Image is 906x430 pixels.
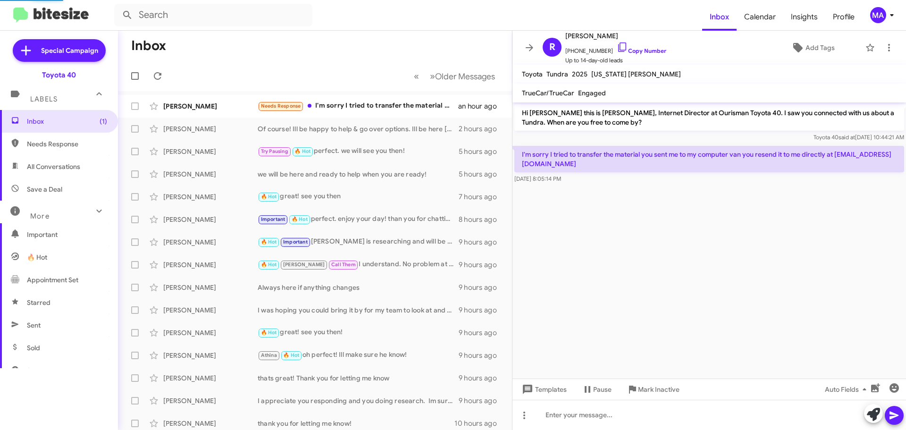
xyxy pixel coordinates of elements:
[258,101,458,111] div: I'm sorry I tried to transfer the material you sent me to my computer van you resend it to me dir...
[261,194,277,200] span: 🔥 Hot
[258,350,459,361] div: oh perfect! Ill make sure he know!
[163,124,258,134] div: [PERSON_NAME]
[839,134,855,141] span: said at
[459,124,504,134] div: 2 hours ago
[593,381,612,398] span: Pause
[409,67,501,86] nav: Page navigation example
[458,101,504,111] div: an hour ago
[163,373,258,383] div: [PERSON_NAME]
[258,419,454,428] div: thank you for letting me know!
[331,261,356,268] span: Call Them
[825,381,870,398] span: Auto Fields
[42,70,76,80] div: Toyota 40
[163,192,258,202] div: [PERSON_NAME]
[546,70,568,78] span: Tundra
[591,70,681,78] span: [US_STATE] [PERSON_NAME]
[617,47,666,54] a: Copy Number
[258,236,459,247] div: [PERSON_NAME] is researching and will be reaching out to you
[522,89,574,97] span: TrueCar/TrueCar
[459,328,504,337] div: 9 hours ago
[27,253,47,262] span: 🔥 Hot
[737,3,783,31] a: Calendar
[163,237,258,247] div: [PERSON_NAME]
[261,148,288,154] span: Try Pausing
[258,396,459,405] div: I appreciate you responding and you doing research. Im surprised our number and your research has...
[414,70,419,82] span: «
[459,192,504,202] div: 7 hours ago
[163,101,258,111] div: [PERSON_NAME]
[565,30,666,42] span: [PERSON_NAME]
[862,7,896,23] button: MA
[514,146,904,172] p: I'm sorry I tried to transfer the material you sent me to my computer van you resend it to me dir...
[27,320,41,330] span: Sent
[163,396,258,405] div: [PERSON_NAME]
[764,39,861,56] button: Add Tags
[27,343,40,353] span: Sold
[283,352,299,358] span: 🔥 Hot
[459,351,504,360] div: 9 hours ago
[283,261,325,268] span: [PERSON_NAME]
[131,38,166,53] h1: Inbox
[520,381,567,398] span: Templates
[261,103,301,109] span: Needs Response
[163,419,258,428] div: [PERSON_NAME]
[30,95,58,103] span: Labels
[578,89,606,97] span: Engaged
[283,239,308,245] span: Important
[13,39,106,62] a: Special Campaign
[459,237,504,247] div: 9 hours ago
[258,259,459,270] div: I understand. No problem at all
[30,212,50,220] span: More
[512,381,574,398] button: Templates
[258,124,459,134] div: Of course! Ill be happy to help & go over options. Ill be here [DATE] and [DATE] so whichever wor...
[638,381,679,398] span: Mark Inactive
[459,396,504,405] div: 9 hours ago
[258,169,459,179] div: we will be here and ready to help when you are ready!
[825,3,862,31] a: Profile
[258,191,459,202] div: great! see you then
[783,3,825,31] a: Insights
[514,104,904,131] p: Hi [PERSON_NAME] this is [PERSON_NAME], Internet Director at Ourisman Toyota 40. I saw you connec...
[292,216,308,222] span: 🔥 Hot
[424,67,501,86] button: Next
[814,134,904,141] span: Toyota 40 [DATE] 10:44:21 AM
[565,42,666,56] span: [PHONE_NUMBER]
[459,260,504,270] div: 9 hours ago
[27,117,107,126] span: Inbox
[41,46,98,55] span: Special Campaign
[459,373,504,383] div: 9 hours ago
[565,56,666,65] span: Up to 14-day-old leads
[163,260,258,270] div: [PERSON_NAME]
[870,7,886,23] div: MA
[514,175,561,182] span: [DATE] 8:05:14 PM
[459,147,504,156] div: 5 hours ago
[454,419,504,428] div: 10 hours ago
[294,148,310,154] span: 🔥 Hot
[163,328,258,337] div: [PERSON_NAME]
[100,117,107,126] span: (1)
[163,169,258,179] div: [PERSON_NAME]
[163,305,258,315] div: [PERSON_NAME]
[27,185,62,194] span: Save a Deal
[163,351,258,360] div: [PERSON_NAME]
[459,283,504,292] div: 9 hours ago
[619,381,687,398] button: Mark Inactive
[702,3,737,31] a: Inbox
[163,283,258,292] div: [PERSON_NAME]
[522,70,543,78] span: Toyota
[408,67,425,86] button: Previous
[261,329,277,336] span: 🔥 Hot
[27,275,78,285] span: Appointment Set
[258,146,459,157] div: perfect. we will see you then!
[27,162,80,171] span: All Conversations
[261,216,285,222] span: Important
[549,40,555,55] span: R
[805,39,835,56] span: Add Tags
[261,239,277,245] span: 🔥 Hot
[163,147,258,156] div: [PERSON_NAME]
[258,305,459,315] div: I was hoping you could bring it by for my team to look at and give you a solid number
